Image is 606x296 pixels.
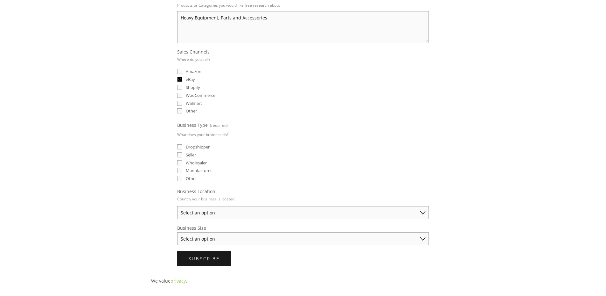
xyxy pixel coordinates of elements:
p: Where do you sell? [177,55,210,64]
input: Manufacturer [177,168,182,173]
span: Business Type [177,122,208,128]
span: Business Size [177,225,206,231]
span: Seller [186,152,196,158]
span: Subscribe [188,256,220,262]
span: eBay [186,76,195,82]
input: Amazon [177,69,182,74]
input: WooCommerce [177,93,182,98]
select: Business Location [177,206,429,219]
span: (required) [210,121,228,130]
span: Manufacturer [186,168,212,173]
input: eBay [177,77,182,82]
span: Amazon [186,69,201,74]
span: Other [186,176,197,181]
input: Other [177,176,182,181]
span: Walmart [186,100,202,106]
span: Shopify [186,84,200,90]
input: Wholesaler [177,160,182,165]
input: Walmart [177,101,182,106]
input: Seller [177,152,182,157]
input: Other [177,108,182,113]
p: We value . [151,277,455,285]
button: SubscribeSubscribe [177,251,231,266]
select: Business Size [177,232,429,245]
textarea: Heavy Equipment, Parts and Accessories [177,11,429,43]
input: Dropshipper [177,144,182,149]
span: Sales Channels [177,49,210,55]
p: What does your business do? [177,130,228,139]
span: Business Location [177,188,215,194]
span: Wholesaler [186,160,207,166]
p: Products or Categories you would like free research about [177,1,429,10]
a: privacy [171,278,186,284]
input: Shopify [177,85,182,90]
span: WooCommerce [186,92,215,98]
span: Dropshipper [186,144,210,150]
p: Country your business is located [177,194,234,204]
span: Other [186,108,197,114]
